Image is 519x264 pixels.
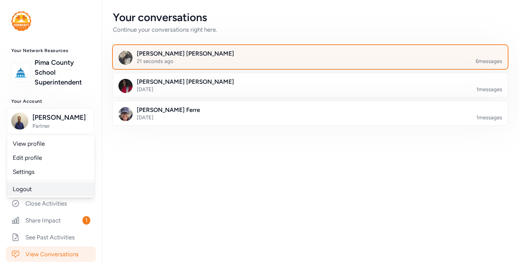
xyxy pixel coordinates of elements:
[7,165,94,179] a: Settings
[7,151,94,165] a: Edit profile
[6,246,96,262] a: View Conversations
[6,179,96,194] a: Create and Connect1
[11,99,90,104] h3: Your Account
[7,108,94,134] button: [PERSON_NAME]Partner
[6,162,96,177] a: Respond to Invites
[6,145,96,161] a: Home
[11,11,31,31] img: logo
[7,135,94,197] div: [PERSON_NAME]Partner
[7,137,94,151] a: View profile
[6,230,96,245] a: See Past Activities
[6,213,96,228] a: Share Impact1
[113,11,508,24] div: Your conversations
[7,182,94,196] a: Logout
[6,196,96,211] a: Close Activities
[13,65,29,80] img: logo
[11,48,90,54] h3: Your Network Resources
[32,122,90,130] span: Partner
[35,58,90,87] a: Pima County School Superintendent
[32,113,90,122] span: [PERSON_NAME]
[113,25,508,34] div: Continue your conversations right here.
[83,216,90,225] span: 1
